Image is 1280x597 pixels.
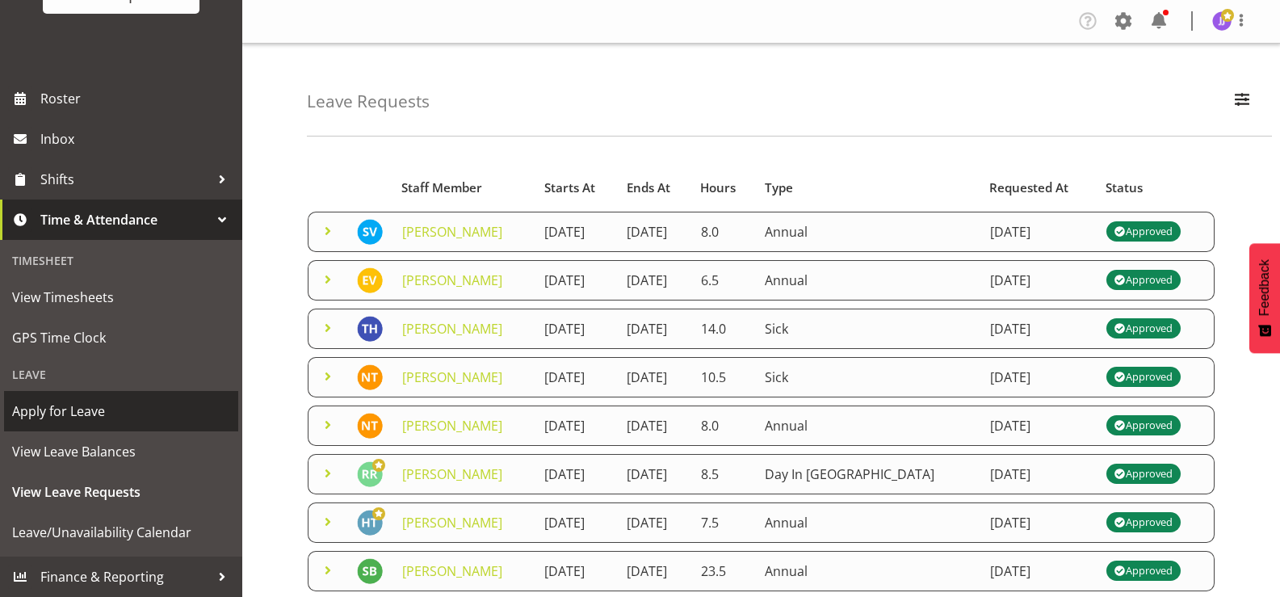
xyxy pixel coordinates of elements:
td: [DATE] [980,454,1097,494]
a: [PERSON_NAME] [402,562,502,580]
a: View Leave Balances [4,431,238,472]
td: [DATE] [617,406,690,446]
a: View Leave Requests [4,472,238,512]
td: [DATE] [535,357,617,397]
a: [PERSON_NAME] [402,271,502,289]
a: [PERSON_NAME] [402,514,502,532]
td: 8.0 [691,406,756,446]
div: Approved [1114,416,1173,435]
a: [PERSON_NAME] [402,417,502,435]
a: [PERSON_NAME] [402,320,502,338]
img: stephanie-burden9828.jpg [357,558,383,584]
span: Time & Attendance [40,208,210,232]
td: 10.5 [691,357,756,397]
span: View Leave Balances [12,439,230,464]
span: Starts At [544,179,595,197]
img: eva-vailini10223.jpg [357,267,383,293]
td: [DATE] [617,212,690,252]
a: View Timesheets [4,277,238,317]
td: [DATE] [980,551,1097,591]
span: Roster [40,86,234,111]
td: [DATE] [617,551,690,591]
span: View Leave Requests [12,480,230,504]
span: Inbox [40,127,234,151]
span: Staff Member [401,179,482,197]
span: Status [1106,179,1143,197]
img: ruth-robertson-taylor722.jpg [357,461,383,487]
td: [DATE] [617,357,690,397]
div: Approved [1114,368,1173,387]
img: janelle-jonkers702.jpg [1212,11,1232,31]
td: 7.5 [691,502,756,543]
img: nicole-thomson8388.jpg [357,413,383,439]
span: Type [765,179,793,197]
span: Ends At [627,179,670,197]
td: Annual [755,551,980,591]
a: Apply for Leave [4,391,238,431]
button: Filter Employees [1225,84,1259,120]
div: Approved [1114,561,1173,581]
td: [DATE] [535,212,617,252]
div: Approved [1114,319,1173,338]
span: Finance & Reporting [40,565,210,589]
td: [DATE] [980,260,1097,301]
td: Sick [755,357,980,397]
span: Leave/Unavailability Calendar [12,520,230,544]
div: Approved [1114,513,1173,532]
td: [DATE] [980,502,1097,543]
td: [DATE] [535,309,617,349]
td: [DATE] [535,406,617,446]
div: Approved [1114,222,1173,242]
span: GPS Time Clock [12,326,230,350]
h4: Leave Requests [307,92,430,111]
span: Feedback [1257,259,1272,316]
a: [PERSON_NAME] [402,223,502,241]
td: [DATE] [980,309,1097,349]
td: Annual [755,406,980,446]
td: Annual [755,502,980,543]
td: Annual [755,212,980,252]
a: GPS Time Clock [4,317,238,358]
td: [DATE] [980,357,1097,397]
td: [DATE] [535,551,617,591]
td: [DATE] [617,454,690,494]
td: Annual [755,260,980,301]
span: Hours [700,179,736,197]
td: 23.5 [691,551,756,591]
td: [DATE] [617,309,690,349]
td: [DATE] [535,260,617,301]
span: Shifts [40,167,210,191]
td: [DATE] [980,406,1097,446]
td: 6.5 [691,260,756,301]
td: Day In [GEOGRAPHIC_DATA] [755,454,980,494]
span: View Timesheets [12,285,230,309]
a: Leave/Unavailability Calendar [4,512,238,553]
td: [DATE] [535,502,617,543]
button: Feedback - Show survey [1249,243,1280,353]
div: Timesheet [4,244,238,277]
a: [PERSON_NAME] [402,465,502,483]
td: [DATE] [617,260,690,301]
img: teresa-hawkins9867.jpg [357,316,383,342]
a: [PERSON_NAME] [402,368,502,386]
img: nicole-thomson8388.jpg [357,364,383,390]
img: sasha-vandervalk6911.jpg [357,219,383,245]
div: Approved [1114,465,1173,484]
td: 8.0 [691,212,756,252]
td: 14.0 [691,309,756,349]
td: 8.5 [691,454,756,494]
span: Requested At [989,179,1068,197]
td: Sick [755,309,980,349]
span: Apply for Leave [12,399,230,423]
td: [DATE] [535,454,617,494]
div: Approved [1114,271,1173,290]
td: [DATE] [617,502,690,543]
td: [DATE] [980,212,1097,252]
div: Leave [4,358,238,391]
img: helena-tomlin701.jpg [357,510,383,536]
